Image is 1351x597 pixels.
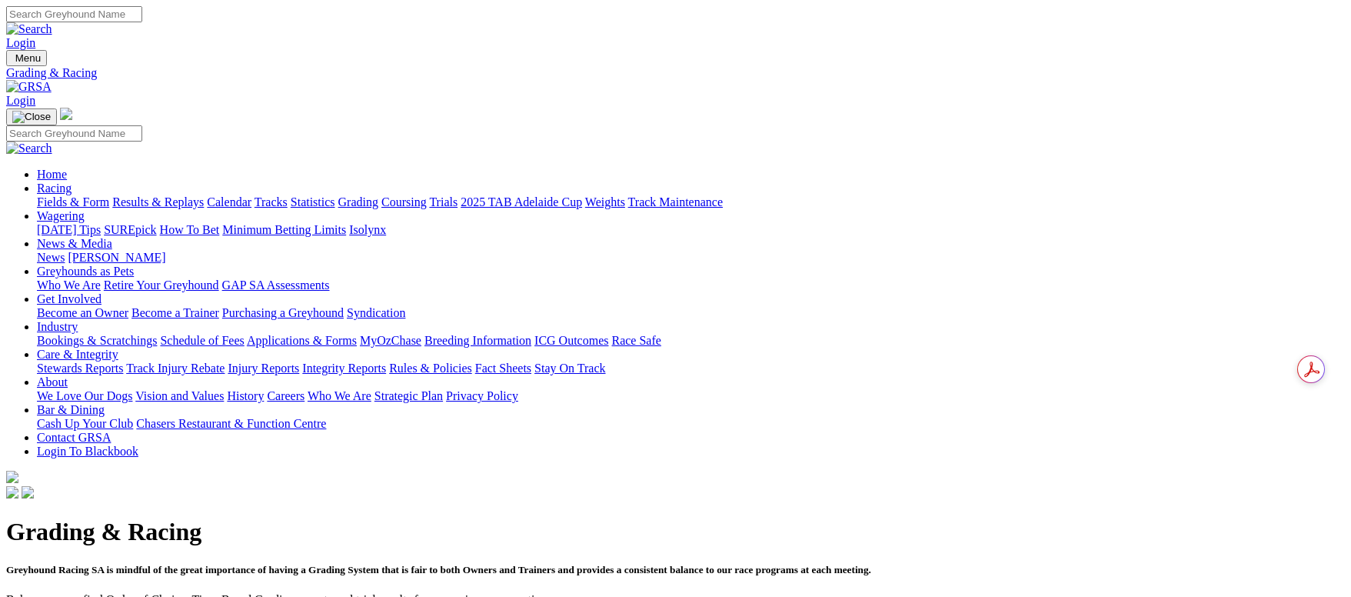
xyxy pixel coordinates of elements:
[37,417,1345,431] div: Bar & Dining
[37,334,1345,348] div: Industry
[381,195,427,208] a: Coursing
[6,22,52,36] img: Search
[6,142,52,155] img: Search
[37,389,1345,403] div: About
[37,223,101,236] a: [DATE] Tips
[135,389,224,402] a: Vision and Values
[6,6,142,22] input: Search
[534,362,605,375] a: Stay On Track
[37,182,72,195] a: Racing
[429,195,458,208] a: Trials
[6,486,18,499] img: facebook.svg
[37,223,1345,237] div: Wagering
[207,195,251,208] a: Calendar
[37,292,101,305] a: Get Involved
[37,306,128,319] a: Become an Owner
[360,334,421,347] a: MyOzChase
[6,80,52,94] img: GRSA
[37,251,65,264] a: News
[6,36,35,49] a: Login
[349,223,386,236] a: Isolynx
[37,320,78,333] a: Industry
[160,334,244,347] a: Schedule of Fees
[37,375,68,389] a: About
[6,94,35,107] a: Login
[37,278,101,292] a: Who We Are
[475,362,531,375] a: Fact Sheets
[112,195,204,208] a: Results & Replays
[6,564,1345,576] h5: Greyhound Racing SA is mindful of the great importance of having a Grading System that is fair to...
[37,362,123,375] a: Stewards Reports
[308,389,371,402] a: Who We Are
[6,518,1345,546] h1: Grading & Racing
[585,195,625,208] a: Weights
[291,195,335,208] a: Statistics
[104,278,219,292] a: Retire Your Greyhound
[227,389,264,402] a: History
[37,237,112,250] a: News & Media
[37,348,118,361] a: Care & Integrity
[228,362,299,375] a: Injury Reports
[611,334,661,347] a: Race Safe
[374,389,443,402] a: Strategic Plan
[15,52,41,64] span: Menu
[37,403,105,416] a: Bar & Dining
[126,362,225,375] a: Track Injury Rebate
[104,223,156,236] a: SUREpick
[37,265,134,278] a: Greyhounds as Pets
[37,209,85,222] a: Wagering
[628,195,723,208] a: Track Maintenance
[37,195,1345,209] div: Racing
[136,417,326,430] a: Chasers Restaurant & Function Centre
[6,50,47,66] button: Toggle navigation
[37,362,1345,375] div: Care & Integrity
[37,334,157,347] a: Bookings & Scratchings
[37,278,1345,292] div: Greyhounds as Pets
[461,195,582,208] a: 2025 TAB Adelaide Cup
[255,195,288,208] a: Tracks
[37,445,138,458] a: Login To Blackbook
[68,251,165,264] a: [PERSON_NAME]
[37,389,132,402] a: We Love Our Dogs
[222,223,346,236] a: Minimum Betting Limits
[6,471,18,483] img: logo-grsa-white.png
[12,111,51,123] img: Close
[22,486,34,499] img: twitter.svg
[6,108,57,125] button: Toggle navigation
[222,306,344,319] a: Purchasing a Greyhound
[222,278,330,292] a: GAP SA Assessments
[389,362,472,375] a: Rules & Policies
[302,362,386,375] a: Integrity Reports
[37,251,1345,265] div: News & Media
[37,306,1345,320] div: Get Involved
[347,306,405,319] a: Syndication
[37,168,67,181] a: Home
[37,431,111,444] a: Contact GRSA
[37,417,133,430] a: Cash Up Your Club
[6,66,1345,80] a: Grading & Racing
[267,389,304,402] a: Careers
[534,334,608,347] a: ICG Outcomes
[6,125,142,142] input: Search
[131,306,219,319] a: Become a Trainer
[446,389,518,402] a: Privacy Policy
[37,195,109,208] a: Fields & Form
[160,223,220,236] a: How To Bet
[247,334,357,347] a: Applications & Forms
[338,195,378,208] a: Grading
[60,108,72,120] img: logo-grsa-white.png
[424,334,531,347] a: Breeding Information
